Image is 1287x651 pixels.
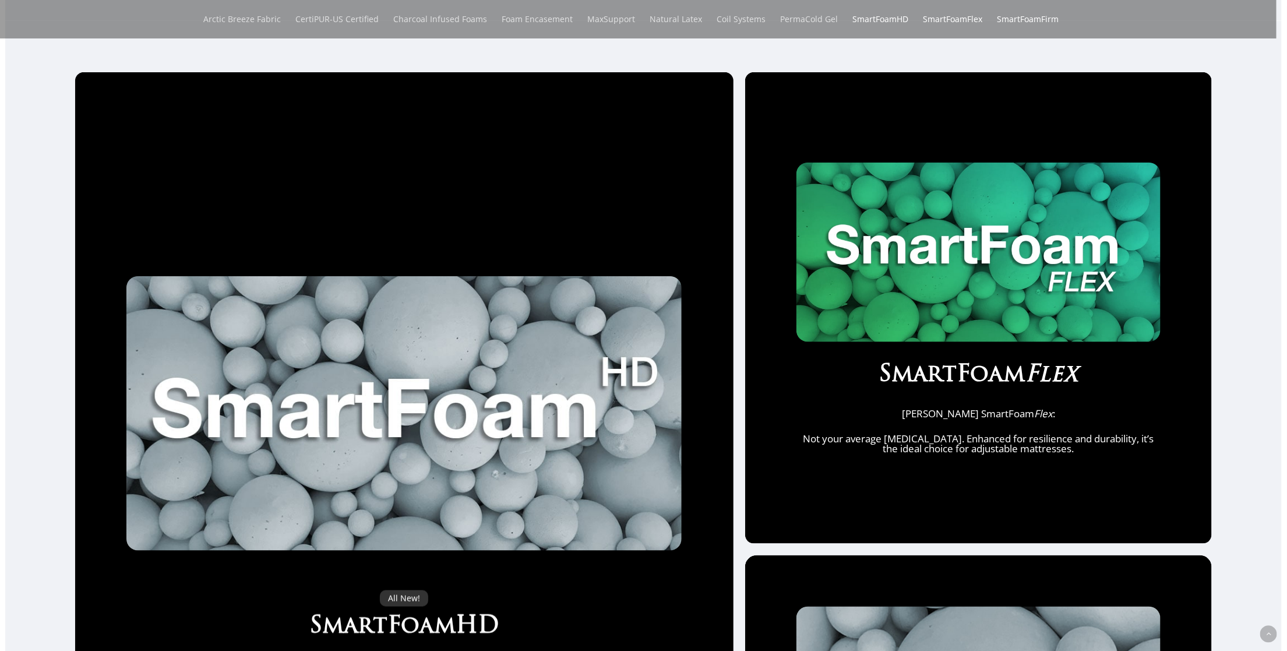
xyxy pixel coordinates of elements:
[154,613,654,643] h3: SmartFoamHD
[1260,626,1277,643] a: Back to top
[1034,407,1053,420] em: Flex
[796,361,1161,391] h3: SmartFoam
[380,590,428,607] div: All New!
[1025,364,1078,387] em: Flex
[796,409,1161,434] p: [PERSON_NAME] SmartFoam :
[796,434,1161,453] p: Not your average [MEDICAL_DATA]. Enhanced for resilience and durability, it’s the ideal choice fo...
